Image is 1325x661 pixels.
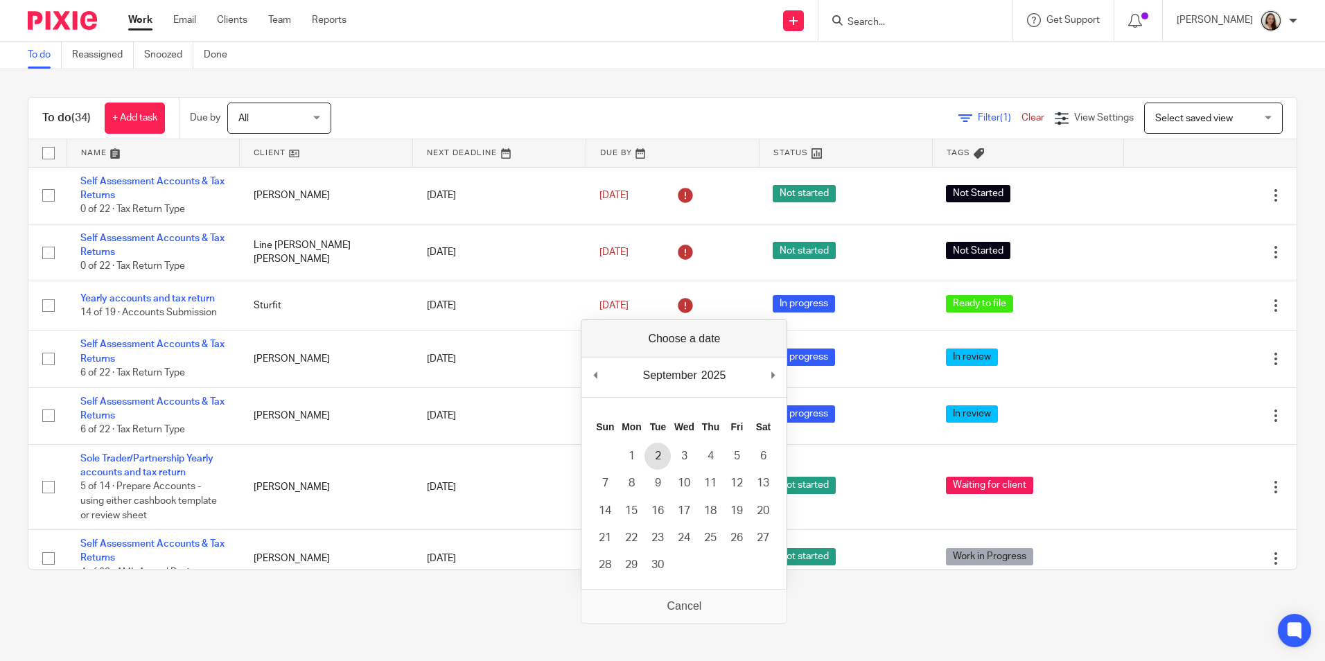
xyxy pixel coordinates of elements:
span: In progress [773,349,835,366]
td: Sturfit [240,281,413,330]
button: 19 [723,497,750,525]
button: 14 [592,497,618,525]
button: 29 [618,552,644,579]
span: [DATE] [599,247,629,257]
span: 14 of 19 · Accounts Submission [80,308,217,317]
button: 28 [592,552,618,579]
button: 27 [750,525,776,552]
span: Not started [773,242,836,259]
td: [DATE] [413,167,586,224]
a: + Add task [105,103,165,134]
h1: To do [42,111,91,125]
a: Work [128,13,152,27]
a: Clear [1021,113,1044,123]
abbr: Tuesday [650,421,667,432]
span: Not Started [946,185,1010,202]
td: [DATE] [413,330,586,387]
p: Due by [190,111,220,125]
button: 5 [723,443,750,470]
button: 15 [618,497,644,525]
td: [DATE] [413,444,586,529]
button: 17 [671,497,697,525]
button: 3 [671,443,697,470]
td: [PERSON_NAME] [240,530,413,587]
span: Tags [947,149,970,157]
td: [PERSON_NAME] [240,444,413,529]
button: 24 [671,525,697,552]
span: [DATE] [599,191,629,200]
a: Clients [217,13,247,27]
button: 11 [697,470,723,497]
span: Filter [978,113,1021,123]
span: Ready to file [946,295,1013,312]
div: September [641,365,699,386]
a: Reassigned [72,42,134,69]
button: 20 [750,497,776,525]
span: Get Support [1046,15,1100,25]
button: 25 [697,525,723,552]
button: 22 [618,525,644,552]
button: 30 [644,552,671,579]
span: In progress [773,295,835,312]
button: 26 [723,525,750,552]
abbr: Friday [731,421,744,432]
abbr: Wednesday [674,421,694,432]
td: [PERSON_NAME] [240,330,413,387]
abbr: Saturday [756,421,771,432]
span: View Settings [1074,113,1134,123]
span: Not started [773,185,836,202]
button: 21 [592,525,618,552]
a: Team [268,13,291,27]
abbr: Monday [622,421,641,432]
span: 4 of 20 · AML Annual Review [80,567,202,577]
a: Snoozed [144,42,193,69]
td: [DATE] [413,530,586,587]
a: Self Assessment Accounts & Tax Returns [80,177,225,200]
span: All [238,114,249,123]
a: Sole Trader/Partnership Yearly accounts and tax return [80,454,213,477]
a: Self Assessment Accounts & Tax Returns [80,397,225,421]
span: Not Started [946,242,1010,259]
div: 2025 [699,365,728,386]
abbr: Sunday [596,421,614,432]
button: 23 [644,525,671,552]
span: 0 of 22 · Tax Return Type [80,262,185,272]
td: [DATE] [413,224,586,281]
span: Not started [773,548,836,565]
a: Self Assessment Accounts & Tax Returns [80,539,225,563]
td: [DATE] [413,387,586,444]
span: 6 of 22 · Tax Return Type [80,425,185,434]
img: Profile.png [1260,10,1282,32]
span: In review [946,405,998,423]
button: Next Month [766,365,780,386]
button: 1 [618,443,644,470]
td: [PERSON_NAME] [240,387,413,444]
span: Not started [773,477,836,494]
button: 7 [592,470,618,497]
span: Work in Progress [946,548,1033,565]
button: 2 [644,443,671,470]
span: Select saved view [1155,114,1233,123]
button: 9 [644,470,671,497]
span: (34) [71,112,91,123]
a: Reports [312,13,346,27]
span: 6 of 22 · Tax Return Type [80,368,185,378]
button: 10 [671,470,697,497]
button: 12 [723,470,750,497]
span: In progress [773,405,835,423]
span: [DATE] [599,301,629,310]
button: 16 [644,497,671,525]
a: Self Assessment Accounts & Tax Returns [80,233,225,257]
a: Yearly accounts and tax return [80,294,215,303]
button: 4 [697,443,723,470]
span: 0 of 22 · Tax Return Type [80,204,185,214]
input: Search [846,17,971,29]
button: 8 [618,470,644,497]
a: Self Assessment Accounts & Tax Returns [80,340,225,363]
td: [PERSON_NAME] [240,167,413,224]
button: Previous Month [588,365,602,386]
span: (1) [1000,113,1011,123]
span: In review [946,349,998,366]
p: [PERSON_NAME] [1177,13,1253,27]
abbr: Thursday [702,421,719,432]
